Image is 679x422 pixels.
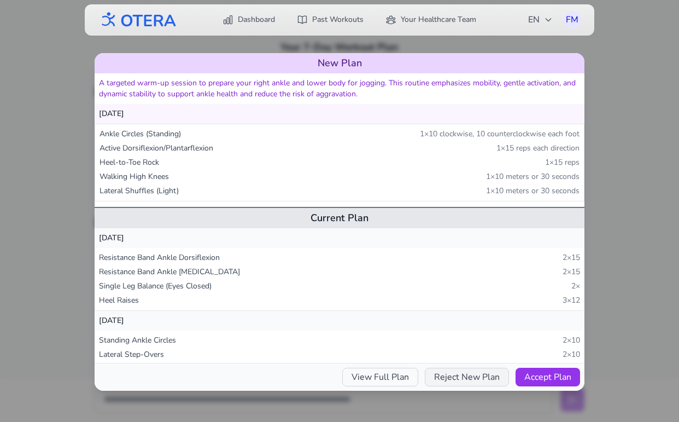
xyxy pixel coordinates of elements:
[95,104,584,124] h3: [DATE]
[318,55,362,71] span: New Plan
[563,267,580,278] span: 2 × 15
[99,295,139,306] span: Heel Raises
[99,335,176,346] span: Standing Ankle Circles
[99,252,220,263] span: Resistance Band Ankle Dorsiflexion
[95,311,584,331] h3: [DATE]
[99,129,181,140] span: Ankle Circles (Standing)
[563,252,580,263] span: 2 × 15
[486,171,580,182] span: 1 × 10 meters or 30 seconds
[563,349,580,360] span: 2 × 10
[99,143,213,154] span: Active Dorsiflexion/Plantarflexion
[486,186,580,196] span: 1 × 10 meters or 30 seconds
[564,11,581,28] button: FM
[216,10,282,30] a: Dashboard
[99,281,212,292] span: Single Leg Balance (Eyes Closed)
[98,8,177,32] img: OTERA logo
[425,368,509,386] button: Reject New Plan
[420,129,580,140] span: 1 × 10 clockwise, 10 counterclockwise each foot
[563,295,580,306] span: 3 × 12
[99,186,179,196] span: Lateral Shuffles (Light)
[516,368,580,386] button: Accept Plan
[571,281,580,292] span: 2 ×
[545,157,580,168] span: 1 × 15 reps
[290,10,370,30] a: Past Workouts
[99,157,159,168] span: Heel-to-Toe Rock
[379,10,483,30] a: Your Healthcare Team
[95,73,584,104] p: A targeted warm-up session to prepare your right ankle and lower body for jogging. This routine e...
[342,368,418,386] button: View Full Plan
[522,9,559,31] button: EN
[99,171,169,182] span: Walking High Knees
[95,228,584,248] h3: [DATE]
[528,13,553,26] span: EN
[99,267,240,278] span: Resistance Band Ankle [MEDICAL_DATA]
[563,335,580,346] span: 2 × 10
[496,143,580,154] span: 1 × 15 reps each direction
[99,349,164,360] span: Lateral Step-Overs
[311,210,368,226] span: Current Plan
